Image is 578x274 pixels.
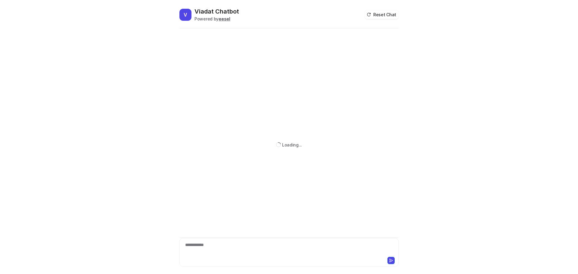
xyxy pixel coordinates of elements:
[219,16,230,21] b: eesel
[282,142,302,148] div: Loading...
[179,9,191,21] span: V
[194,7,239,16] h2: Viadat Chatbot
[365,10,399,19] button: Reset Chat
[194,16,239,22] div: Powered by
